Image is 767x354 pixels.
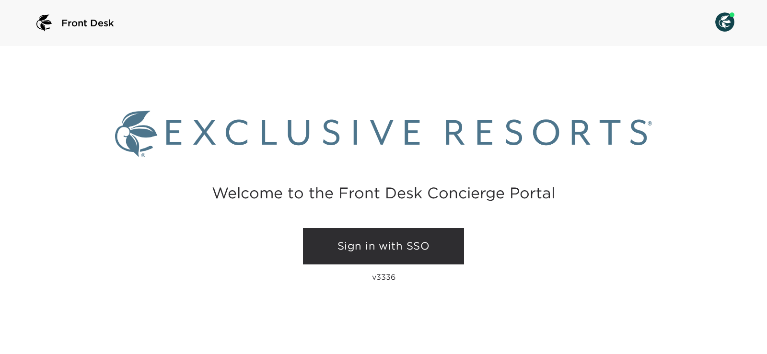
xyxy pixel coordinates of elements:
[372,272,395,282] p: v3336
[61,16,114,30] span: Front Desk
[212,185,555,200] h2: Welcome to the Front Desk Concierge Portal
[33,11,56,34] img: logo
[303,228,464,264] a: Sign in with SSO
[115,111,652,157] img: Exclusive Resorts logo
[715,12,734,32] img: User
